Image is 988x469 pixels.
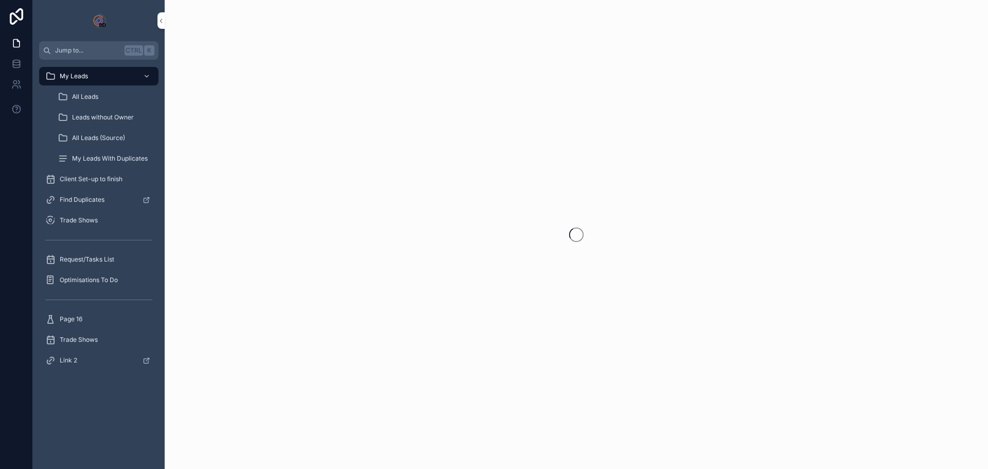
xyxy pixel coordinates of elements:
[60,336,98,344] span: Trade Shows
[51,88,158,106] a: All Leads
[72,154,148,163] span: My Leads With Duplicates
[51,129,158,147] a: All Leads (Source)
[39,351,158,370] a: Link 2
[39,310,158,328] a: Page 16
[39,170,158,188] a: Client Set-up to finish
[60,216,98,224] span: Trade Shows
[60,315,82,323] span: Page 16
[60,356,77,364] span: Link 2
[33,60,165,383] div: scrollable content
[60,72,88,80] span: My Leads
[55,46,120,55] span: Jump to...
[60,255,114,264] span: Request/Tasks List
[39,211,158,230] a: Trade Shows
[51,108,158,127] a: Leads without Owner
[60,276,118,284] span: Optimisations To Do
[72,113,134,121] span: Leads without Owner
[91,12,107,29] img: App logo
[60,196,104,204] span: Find Duplicates
[39,331,158,349] a: Trade Shows
[72,134,125,142] span: All Leads (Source)
[39,250,158,269] a: Request/Tasks List
[60,175,122,183] span: Client Set-up to finish
[145,46,153,55] span: K
[39,67,158,85] a: My Leads
[39,41,158,60] button: Jump to...CtrlK
[125,45,143,56] span: Ctrl
[72,93,98,101] span: All Leads
[51,149,158,168] a: My Leads With Duplicates
[39,271,158,289] a: Optimisations To Do
[39,190,158,209] a: Find Duplicates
